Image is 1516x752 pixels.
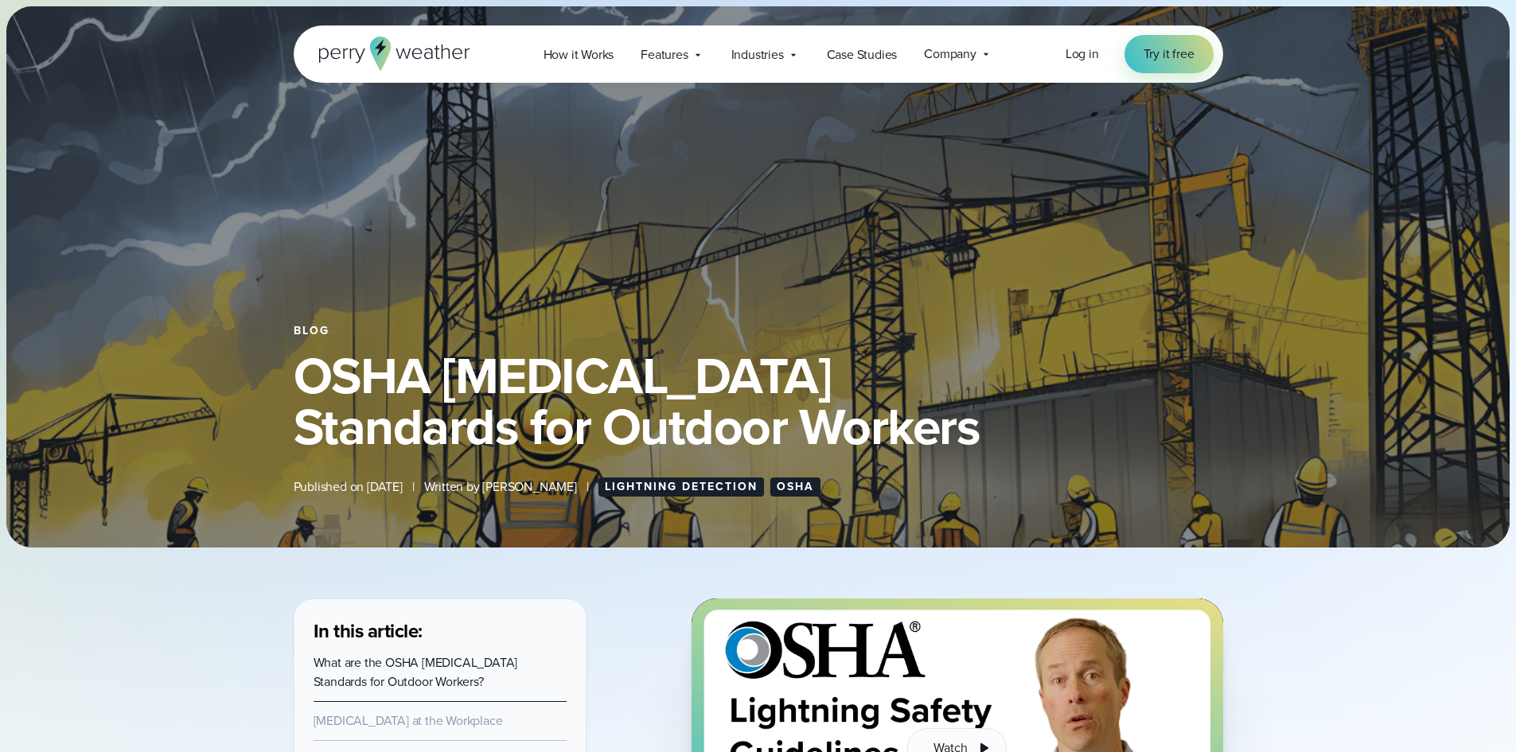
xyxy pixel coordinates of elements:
span: Published on [DATE] [294,477,403,497]
div: Blog [294,325,1223,337]
span: Industries [731,45,784,64]
span: Written by [PERSON_NAME] [424,477,577,497]
h3: In this article: [314,618,567,644]
h1: OSHA [MEDICAL_DATA] Standards for Outdoor Workers [294,350,1223,452]
span: Company [924,45,976,64]
a: OSHA [770,477,820,497]
a: [MEDICAL_DATA] at the Workplace [314,711,503,730]
a: Lightning Detection [598,477,764,497]
span: How it Works [544,45,614,64]
span: | [412,477,415,497]
a: Log in [1066,45,1099,64]
span: Try it free [1144,45,1194,64]
a: How it Works [530,38,628,71]
a: Try it free [1124,35,1214,73]
span: Log in [1066,45,1099,63]
a: Case Studies [813,38,911,71]
span: | [587,477,589,497]
a: What are the OSHA [MEDICAL_DATA] Standards for Outdoor Workers? [314,653,518,691]
span: Case Studies [827,45,898,64]
span: Features [641,45,688,64]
